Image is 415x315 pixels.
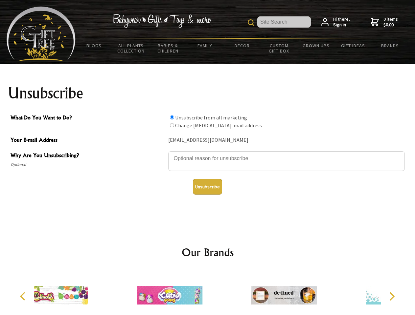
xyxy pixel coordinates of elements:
[321,16,350,28] a: Hi there,Sign in
[372,39,409,52] a: Brands
[16,289,31,304] button: Previous
[193,179,222,195] button: Unsubscribe
[297,39,334,52] a: Grown Ups
[113,39,150,58] a: All Plants Collection
[187,39,224,52] a: Family
[168,135,405,145] div: [EMAIL_ADDRESS][DOMAIN_NAME]
[13,244,402,260] h2: Our Brands
[371,16,398,28] a: 0 items$0.00
[248,19,254,26] img: product search
[383,16,398,28] span: 0 items
[11,136,165,145] span: Your E-mail Address
[383,22,398,28] strong: $0.00
[170,115,174,119] input: What Do You Want to Do?
[76,39,113,52] a: BLOGS
[11,151,165,161] span: Why Are You Unsubscribing?
[150,39,187,58] a: Babies & Children
[384,289,399,304] button: Next
[175,122,262,129] label: Change [MEDICAL_DATA]-mail address
[8,85,407,101] h1: Unsubscribe
[168,151,405,171] textarea: Why Are You Unsubscribing?
[333,16,350,28] span: Hi there,
[112,14,211,28] img: Babywear - Gifts - Toys & more
[11,114,165,123] span: What Do You Want to Do?
[175,114,247,121] label: Unsubscribe from all marketing
[223,39,261,52] a: Decor
[257,16,311,28] input: Site Search
[334,39,372,52] a: Gift Ideas
[170,123,174,127] input: What Do You Want to Do?
[333,22,350,28] strong: Sign in
[7,7,76,61] img: Babyware - Gifts - Toys and more...
[11,161,165,169] span: Optional
[261,39,298,58] a: Custom Gift Box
